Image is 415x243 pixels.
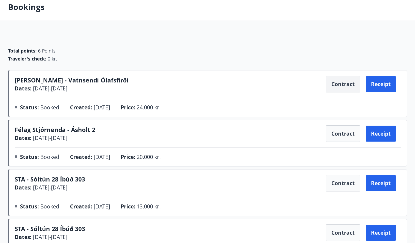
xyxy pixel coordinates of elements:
span: Booked [40,203,59,210]
span: Price : [121,104,135,111]
span: Created : [70,104,92,111]
span: Dates : [15,134,32,142]
button: Receipt [366,225,396,241]
button: Contract [326,175,360,191]
button: Receipt [366,76,396,92]
span: STA - Sóltún 28 Íbúð 303 [15,175,85,183]
span: 13.000 kr. [137,203,161,210]
span: Price : [121,203,135,210]
span: [DATE] - [DATE] [32,233,67,241]
span: [PERSON_NAME] - Vatnsendi Ólafsfirði [15,76,129,84]
span: [DATE] - [DATE] [32,134,67,142]
span: Created : [70,153,92,161]
span: Booked [40,153,59,161]
span: 20.000 kr. [137,153,161,161]
span: Dates : [15,85,32,92]
span: [DATE] - [DATE] [32,184,67,191]
span: Booked [40,104,59,111]
button: Receipt [366,126,396,142]
button: Contract [326,224,360,241]
span: Traveler's check : [8,56,46,62]
span: Created : [70,203,92,210]
span: Price : [121,153,135,161]
span: [DATE] [94,153,110,161]
span: [DATE] [94,104,110,111]
span: 0 kr. [48,56,57,62]
button: Receipt [366,175,396,191]
span: Status : [20,153,39,161]
button: Contract [326,76,360,92]
button: Contract [326,125,360,142]
span: 24.000 kr. [137,104,161,111]
span: Status : [20,203,39,210]
span: [DATE] - [DATE] [32,85,67,92]
span: 6 Points [38,48,56,54]
span: Dates : [15,233,32,241]
span: Dates : [15,184,32,191]
span: STA - Sóltún 28 Íbúð 303 [15,225,85,233]
span: Total points : [8,48,37,54]
span: Status : [20,104,39,111]
span: Félag Stjórnenda - Ásholt 2 [15,126,95,134]
p: Bookings [8,1,45,13]
span: [DATE] [94,203,110,210]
